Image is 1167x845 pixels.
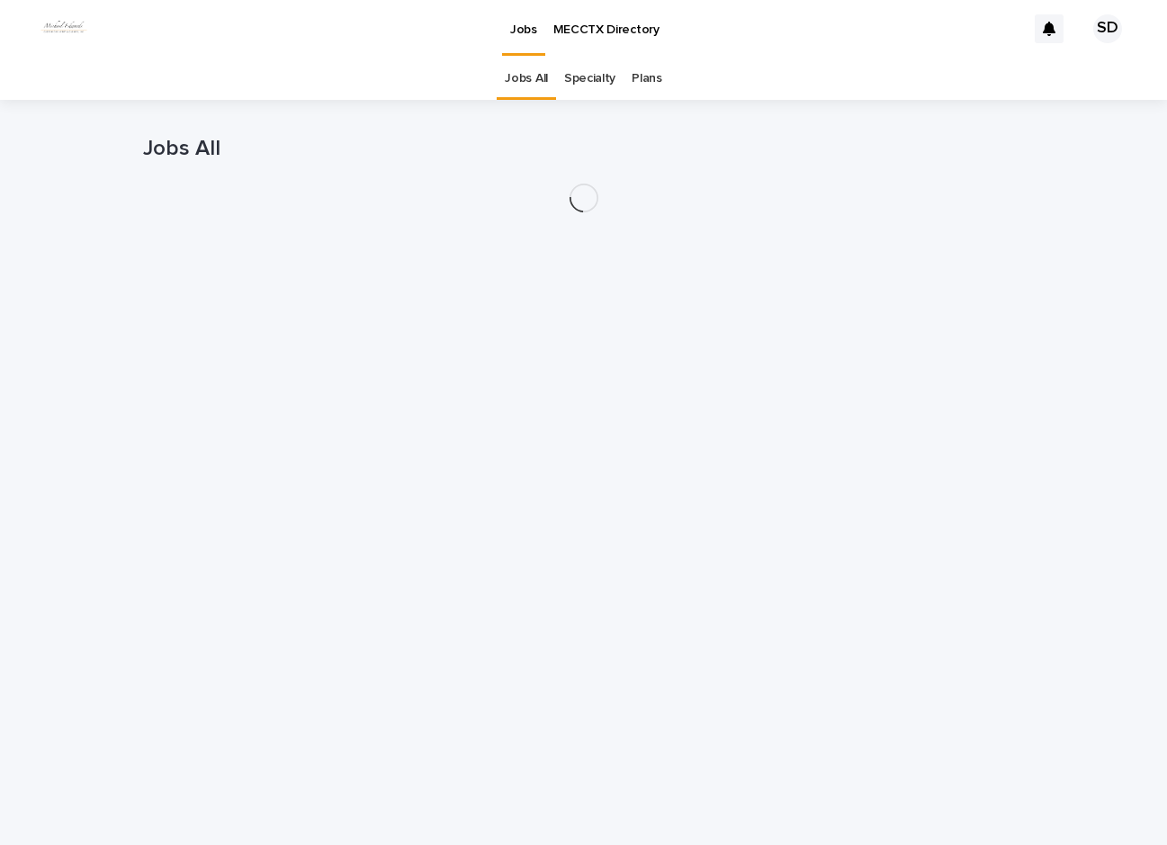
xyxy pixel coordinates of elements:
[1093,14,1122,43] div: SD
[505,58,548,100] a: Jobs All
[143,136,1025,162] h1: Jobs All
[564,58,615,100] a: Specialty
[632,58,661,100] a: Plans
[36,11,92,47] img: dhEtdSsQReaQtgKTuLrt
